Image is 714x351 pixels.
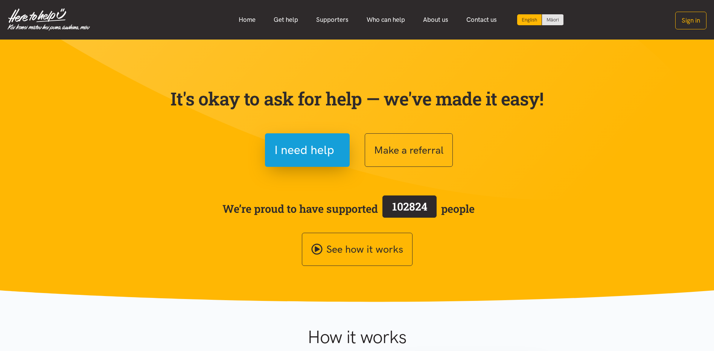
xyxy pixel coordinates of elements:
h1: How it works [234,326,480,348]
a: Supporters [307,12,358,28]
p: It's okay to ask for help — we've made it easy! [169,88,545,110]
a: About us [414,12,457,28]
a: Switch to Te Reo Māori [542,14,563,25]
span: 102824 [392,199,427,214]
a: Home [230,12,265,28]
img: Home [8,8,90,31]
a: Get help [265,12,307,28]
button: Sign in [675,12,706,29]
a: Who can help [358,12,414,28]
a: Contact us [457,12,506,28]
a: 102824 [378,194,441,223]
span: We’re proud to have supported people [222,194,475,223]
a: See how it works [302,233,413,266]
span: I need help [274,140,334,160]
div: Language toggle [517,14,564,25]
button: I need help [265,133,350,167]
button: Make a referral [365,133,453,167]
div: Current language [517,14,542,25]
